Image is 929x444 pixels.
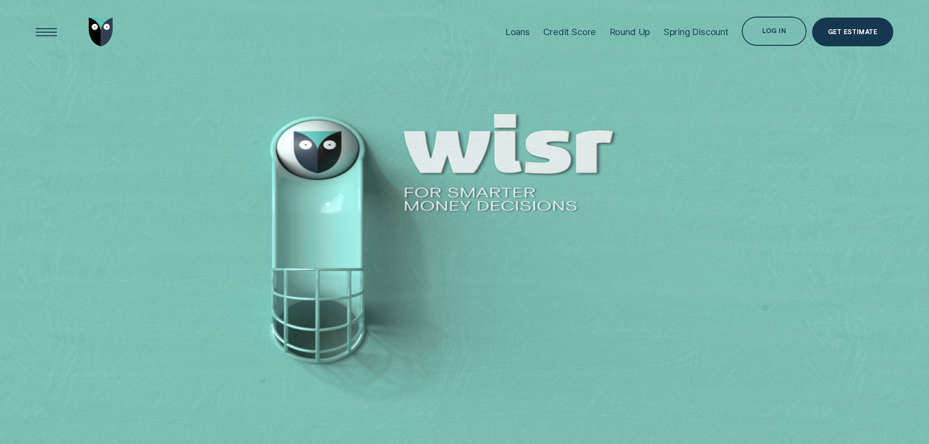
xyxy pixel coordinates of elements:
[812,18,893,47] a: Get Estimate
[32,18,61,47] button: Open Menu
[742,17,806,46] button: Log in
[664,26,729,38] div: Spring Discount
[543,26,596,38] div: Credit Score
[610,26,651,38] div: Round Up
[505,26,530,38] div: Loans
[89,18,113,47] img: Wisr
